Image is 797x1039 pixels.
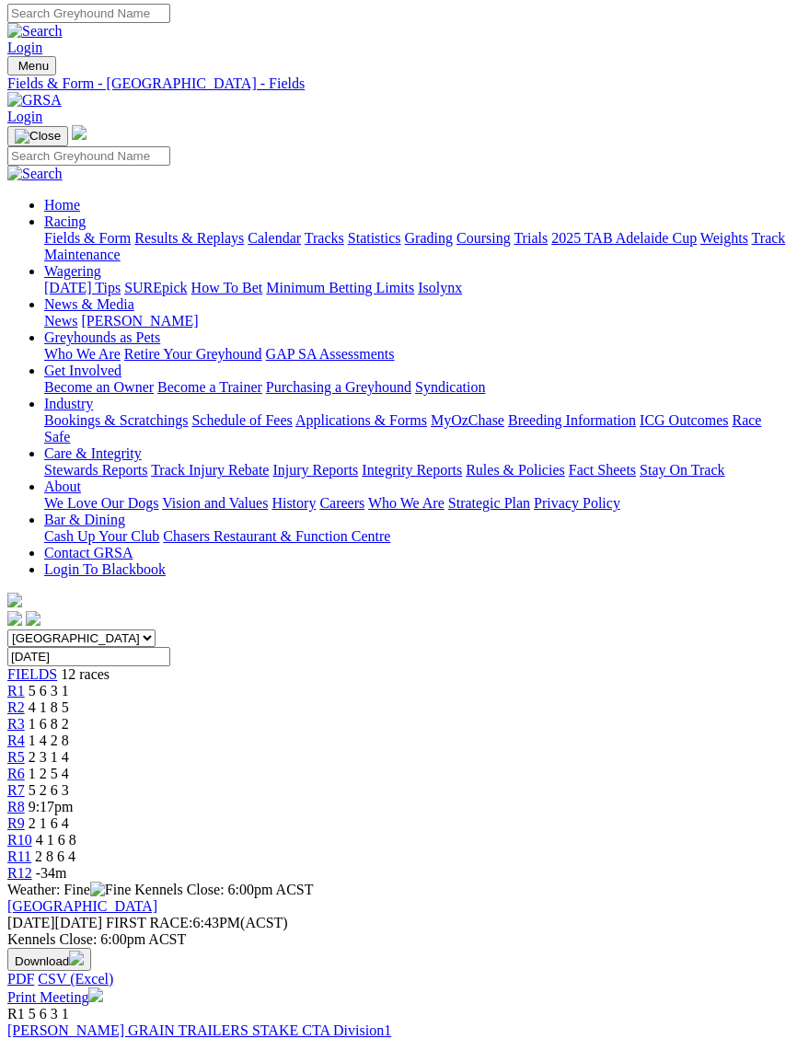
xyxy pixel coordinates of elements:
input: Select date [7,647,170,666]
a: R9 [7,815,25,831]
a: Rules & Policies [466,462,565,478]
a: Greyhounds as Pets [44,329,160,345]
a: About [44,479,81,494]
a: Privacy Policy [534,495,620,511]
a: Who We Are [44,346,121,362]
span: 5 2 6 3 [29,782,69,798]
a: Trials [514,230,548,246]
a: Retire Your Greyhound [124,346,262,362]
button: Toggle navigation [7,56,56,75]
img: download.svg [69,951,84,965]
img: Close [15,129,61,144]
a: ICG Outcomes [640,412,728,428]
a: PDF [7,971,34,987]
div: About [44,495,790,512]
a: Contact GRSA [44,545,133,560]
div: Download [7,971,790,987]
a: Weights [700,230,748,246]
div: Care & Integrity [44,462,790,479]
span: 2 3 1 4 [29,749,69,765]
span: Kennels Close: 6:00pm ACST [134,882,313,897]
img: Search [7,166,63,182]
a: Track Maintenance [44,230,785,262]
a: Racing [44,214,86,229]
span: 4 1 8 5 [29,699,69,715]
a: How To Bet [191,280,263,295]
span: R8 [7,799,25,814]
div: Greyhounds as Pets [44,346,790,363]
a: Applications & Forms [295,412,427,428]
a: [PERSON_NAME] GRAIN TRAILERS STAKE CTA Division1 [7,1022,391,1038]
span: R11 [7,849,31,864]
span: R7 [7,782,25,798]
button: Toggle navigation [7,126,68,146]
a: R5 [7,749,25,765]
a: Results & Replays [134,230,244,246]
a: Grading [405,230,453,246]
a: Login [7,109,42,124]
a: Fields & Form [44,230,131,246]
span: [DATE] [7,915,55,930]
a: CSV (Excel) [38,971,113,987]
input: Search [7,4,170,23]
a: Login [7,40,42,55]
a: Race Safe [44,412,761,444]
a: Careers [319,495,364,511]
a: Stay On Track [640,462,724,478]
span: 2 1 6 4 [29,815,69,831]
a: Strategic Plan [448,495,530,511]
span: FIRST RACE: [106,915,192,930]
span: R1 [7,1006,25,1022]
a: We Love Our Dogs [44,495,158,511]
span: -34m [36,865,67,881]
a: Coursing [456,230,511,246]
a: Fields & Form - [GEOGRAPHIC_DATA] - Fields [7,75,790,92]
a: Become an Owner [44,379,154,395]
a: Track Injury Rebate [151,462,269,478]
a: Wagering [44,263,101,279]
span: 1 4 2 8 [29,733,69,748]
a: Care & Integrity [44,445,142,461]
div: Get Involved [44,379,790,396]
a: Bookings & Scratchings [44,412,188,428]
a: R4 [7,733,25,748]
img: Search [7,23,63,40]
span: 5 6 3 1 [29,683,69,698]
a: R6 [7,766,25,781]
a: Fact Sheets [569,462,636,478]
input: Search [7,146,170,166]
a: News & Media [44,296,134,312]
a: Home [44,197,80,213]
a: Calendar [248,230,301,246]
span: Menu [18,59,49,73]
img: logo-grsa-white.png [7,593,22,607]
a: Syndication [415,379,485,395]
a: Who We Are [368,495,445,511]
a: [DATE] Tips [44,280,121,295]
img: Fine [90,882,131,898]
div: Bar & Dining [44,528,790,545]
a: R3 [7,716,25,732]
div: Wagering [44,280,790,296]
button: Download [7,948,91,971]
img: twitter.svg [26,611,40,626]
a: R12 [7,865,32,881]
a: R10 [7,832,32,848]
img: printer.svg [88,987,103,1002]
a: Integrity Reports [362,462,462,478]
div: News & Media [44,313,790,329]
a: Breeding Information [508,412,636,428]
a: FIELDS [7,666,57,682]
span: 12 races [61,666,110,682]
span: [DATE] [7,915,102,930]
a: Become a Trainer [157,379,262,395]
a: Schedule of Fees [191,412,292,428]
a: Get Involved [44,363,121,378]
